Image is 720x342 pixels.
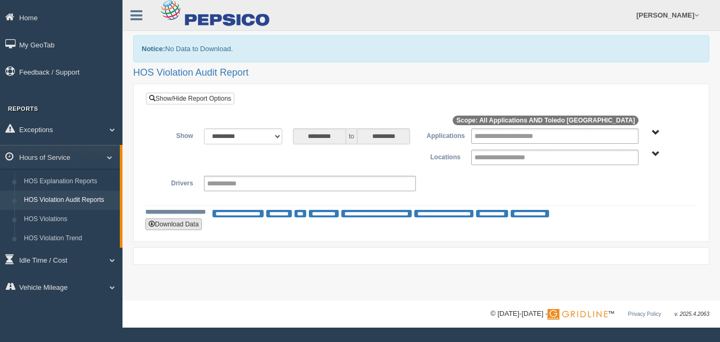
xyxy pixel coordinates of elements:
[133,68,709,78] h2: HOS Violation Audit Report
[154,128,199,141] label: Show
[675,311,709,317] span: v. 2025.4.2063
[19,229,120,248] a: HOS Violation Trend
[154,176,199,189] label: Drivers
[547,309,608,320] img: Gridline
[628,311,661,317] a: Privacy Policy
[142,45,165,53] b: Notice:
[453,116,639,125] span: Scope: All Applications AND Toledo [GEOGRAPHIC_DATA]
[19,210,120,229] a: HOS Violations
[145,218,202,230] button: Download Data
[346,128,357,144] span: to
[421,128,466,141] label: Applications
[146,93,234,104] a: Show/Hide Report Options
[19,172,120,191] a: HOS Explanation Reports
[19,191,120,210] a: HOS Violation Audit Reports
[133,35,709,62] div: No Data to Download.
[421,150,466,162] label: Locations
[490,308,709,320] div: © [DATE]-[DATE] - ™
